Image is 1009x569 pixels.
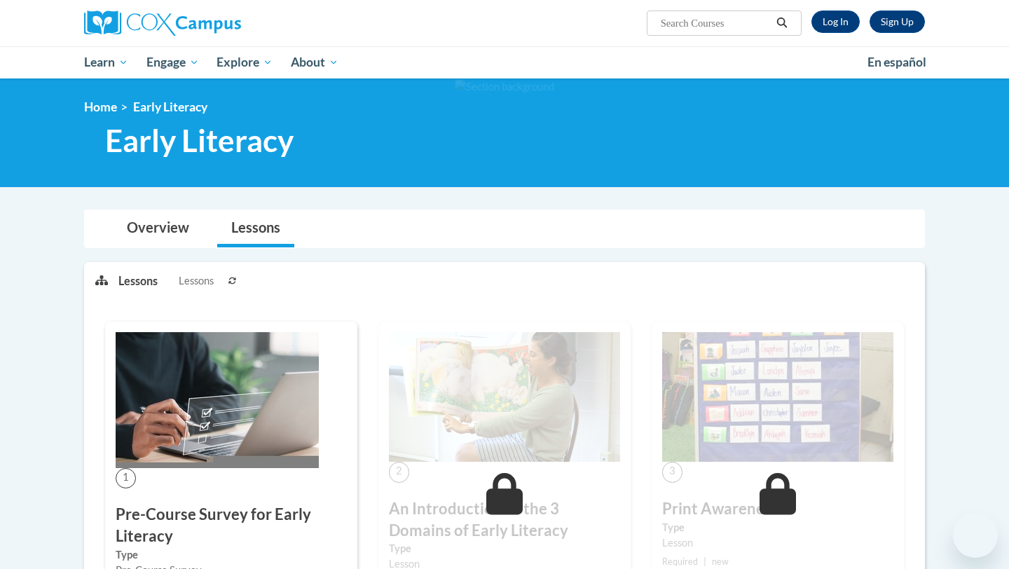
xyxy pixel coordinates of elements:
[75,46,137,78] a: Learn
[662,556,698,567] span: Required
[662,462,682,482] span: 3
[659,15,771,32] input: Search Courses
[116,547,347,563] label: Type
[207,46,282,78] a: Explore
[116,332,319,468] img: Course Image
[282,46,348,78] a: About
[84,100,117,114] a: Home
[662,332,893,462] img: Course Image
[84,54,128,71] span: Learn
[953,513,998,558] iframe: Button to launch messaging window
[870,11,925,33] a: Register
[133,100,207,114] span: Early Literacy
[858,48,935,77] a: En español
[146,54,199,71] span: Engage
[662,520,893,535] label: Type
[662,498,893,520] h3: Print Awareness
[113,210,203,247] a: Overview
[389,462,409,482] span: 2
[811,11,860,33] a: Log In
[389,541,620,556] label: Type
[116,504,347,547] h3: Pre-Course Survey for Early Literacy
[105,122,294,159] span: Early Literacy
[867,55,926,69] span: En español
[217,54,273,71] span: Explore
[137,46,208,78] a: Engage
[217,210,294,247] a: Lessons
[455,79,554,95] img: Section background
[84,11,241,36] img: Cox Campus
[179,273,214,289] span: Lessons
[116,468,136,488] span: 1
[662,535,893,551] div: Lesson
[84,11,350,36] a: Cox Campus
[389,498,620,542] h3: An Introduction to the 3 Domains of Early Literacy
[771,15,792,32] button: Search
[63,46,946,78] div: Main menu
[703,556,706,567] span: |
[118,273,158,289] p: Lessons
[291,54,338,71] span: About
[712,556,729,567] span: new
[389,332,620,462] img: Course Image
